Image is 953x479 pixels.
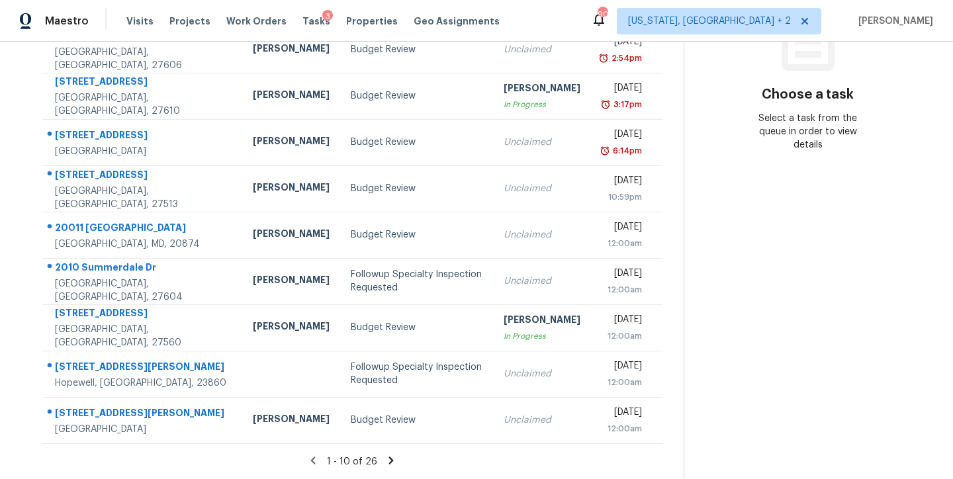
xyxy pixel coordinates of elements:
div: 12:00am [602,422,642,435]
div: [GEOGRAPHIC_DATA] [55,423,232,436]
span: Projects [169,15,210,28]
div: [STREET_ADDRESS][PERSON_NAME] [55,360,232,376]
div: [GEOGRAPHIC_DATA] [55,145,232,158]
div: [STREET_ADDRESS] [55,306,232,323]
div: [PERSON_NAME] [253,134,330,151]
div: [STREET_ADDRESS] [55,128,232,145]
div: [PERSON_NAME] [253,227,330,243]
div: 12:00am [602,329,642,343]
span: Tasks [302,17,330,26]
div: Unclaimed [504,367,580,380]
div: [STREET_ADDRESS] [55,75,232,91]
img: Overdue Alarm Icon [598,52,609,65]
span: Maestro [45,15,89,28]
img: Overdue Alarm Icon [600,144,610,157]
div: Budget Review [351,182,482,195]
div: 6:14pm [610,144,642,157]
div: Unclaimed [504,275,580,288]
div: In Progress [504,329,580,343]
span: Visits [126,15,154,28]
div: [GEOGRAPHIC_DATA], [GEOGRAPHIC_DATA], 27604 [55,277,232,304]
div: Budget Review [351,228,482,241]
div: [STREET_ADDRESS][PERSON_NAME] [55,406,232,423]
div: Budget Review [351,414,482,427]
div: Budget Review [351,89,482,103]
div: 3 [322,10,333,23]
div: Budget Review [351,136,482,149]
div: [PERSON_NAME] [253,42,330,58]
div: [DATE] [602,35,642,52]
div: [DATE] [602,406,642,422]
div: Hopewell, [GEOGRAPHIC_DATA], 23860 [55,376,232,390]
div: [DATE] [602,128,642,144]
div: [DATE] [602,359,642,376]
h3: Choose a task [762,88,854,101]
div: In Progress [504,98,580,111]
div: 2010 Summerdale Dr [55,261,232,277]
div: [GEOGRAPHIC_DATA], [GEOGRAPHIC_DATA], 27513 [55,185,232,211]
span: Properties [346,15,398,28]
div: [GEOGRAPHIC_DATA], [GEOGRAPHIC_DATA], 27606 [55,46,232,72]
span: 1 - 10 of 26 [327,457,377,466]
div: [PERSON_NAME] [253,88,330,105]
div: Unclaimed [504,182,580,195]
div: [GEOGRAPHIC_DATA], MD, 20874 [55,238,232,251]
span: Geo Assignments [414,15,500,28]
div: [STREET_ADDRESS] [55,168,232,185]
div: 12:00am [602,283,642,296]
div: Unclaimed [504,136,580,149]
div: [GEOGRAPHIC_DATA], [GEOGRAPHIC_DATA], 27610 [55,91,232,118]
div: [DATE] [602,220,642,237]
span: [PERSON_NAME] [853,15,933,28]
div: 12:00am [602,376,642,389]
div: [PERSON_NAME] [504,313,580,329]
div: [DATE] [602,313,642,329]
div: Followup Specialty Inspection Requested [351,268,482,294]
div: [PERSON_NAME] [253,181,330,197]
div: Unclaimed [504,43,580,56]
img: Overdue Alarm Icon [600,98,611,111]
div: 2:54pm [609,52,642,65]
div: [PERSON_NAME] [253,412,330,429]
div: 12:00am [602,237,642,250]
span: [US_STATE], [GEOGRAPHIC_DATA] + 2 [628,15,791,28]
div: [DATE] [602,174,642,191]
div: 90 [598,8,607,21]
div: [DATE] [602,267,642,283]
div: 20011 [GEOGRAPHIC_DATA] [55,221,232,238]
div: [GEOGRAPHIC_DATA], [GEOGRAPHIC_DATA], 27560 [55,323,232,349]
div: 10:59pm [602,191,642,204]
div: Select a task from the queue in order to view details [746,112,870,152]
div: [PERSON_NAME] [253,273,330,290]
div: 3:17pm [611,98,642,111]
div: [PERSON_NAME] [504,81,580,98]
span: Work Orders [226,15,287,28]
div: Followup Specialty Inspection Requested [351,361,482,387]
div: [DATE] [602,81,642,98]
div: Budget Review [351,43,482,56]
div: Budget Review [351,321,482,334]
div: Unclaimed [504,228,580,241]
div: [PERSON_NAME] [253,320,330,336]
div: Unclaimed [504,414,580,427]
